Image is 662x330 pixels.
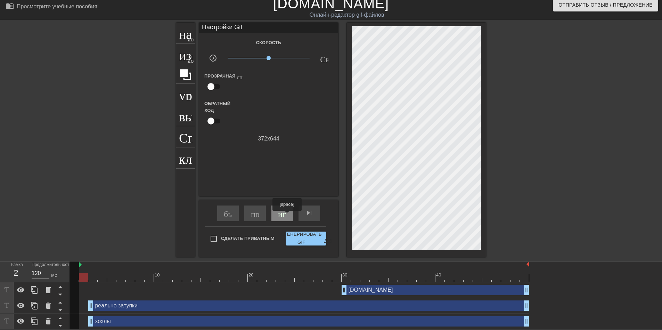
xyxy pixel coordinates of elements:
ya-tr-span: играй_арроу [278,209,327,217]
div: 30 [342,272,349,279]
ya-tr-span: Онлайн-редактор gif-файлов [309,12,384,18]
ya-tr-span: Продолжительность [32,263,72,267]
ya-tr-span: Отправить Отзыв / Предложение [558,1,653,9]
div: 20 [248,272,255,279]
ya-tr-span: Просмотрите учебные пособия! [17,3,99,9]
ya-tr-span: Сделать Приватным [221,236,275,241]
ya-tr-span: slow_motion_video [209,54,217,62]
ya-tr-span: Скорость [256,40,281,45]
ya-tr-span: Справка [179,129,226,143]
div: 10 [155,272,161,279]
ya-tr-span: menu_book_бук меню [6,2,56,10]
span: drag_handle - ручка перетаскивания [523,302,530,309]
ya-tr-span: изображение [179,47,252,60]
ya-tr-span: мс [51,272,57,278]
ya-tr-span: Прозрачная [204,73,235,79]
ya-tr-span: x [267,136,270,142]
ya-tr-span: быстрый поворот [224,209,286,217]
span: drag_handle - ручка перетаскивания [523,287,530,293]
ya-tr-span: добавить_круг [188,57,228,63]
ya-tr-span: Скорость [320,54,353,62]
ya-tr-span: skip_next - пропустить следующий [305,209,404,217]
img: bound-end.png [526,261,529,267]
a: Просмотрите учебные пособия! [6,2,99,13]
ya-tr-span: двойная стрелка [324,234,382,243]
ya-tr-span: пропускать ранее [251,209,313,217]
button: Сгенерировать GIF [286,232,326,246]
div: 40 [436,272,442,279]
ya-tr-span: добавить_круг [188,35,228,41]
div: 2 [11,267,21,279]
ya-tr-span: Обратный ход [204,101,230,113]
ya-tr-span: Сгенерировать GIF [281,231,322,247]
ya-tr-span: 644 [270,136,279,142]
ya-tr-span: справка [237,73,256,79]
ya-tr-span: 372 [258,136,267,142]
ya-tr-span: Настройки Gif [202,24,242,31]
ya-tr-span: клавиатура [179,151,241,164]
ya-tr-span: выбор_размера_фото_большой [179,108,375,121]
ya-tr-span: Рамка [11,262,23,267]
ya-tr-span: урожай [179,87,221,100]
ya-tr-span: название [179,26,229,39]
